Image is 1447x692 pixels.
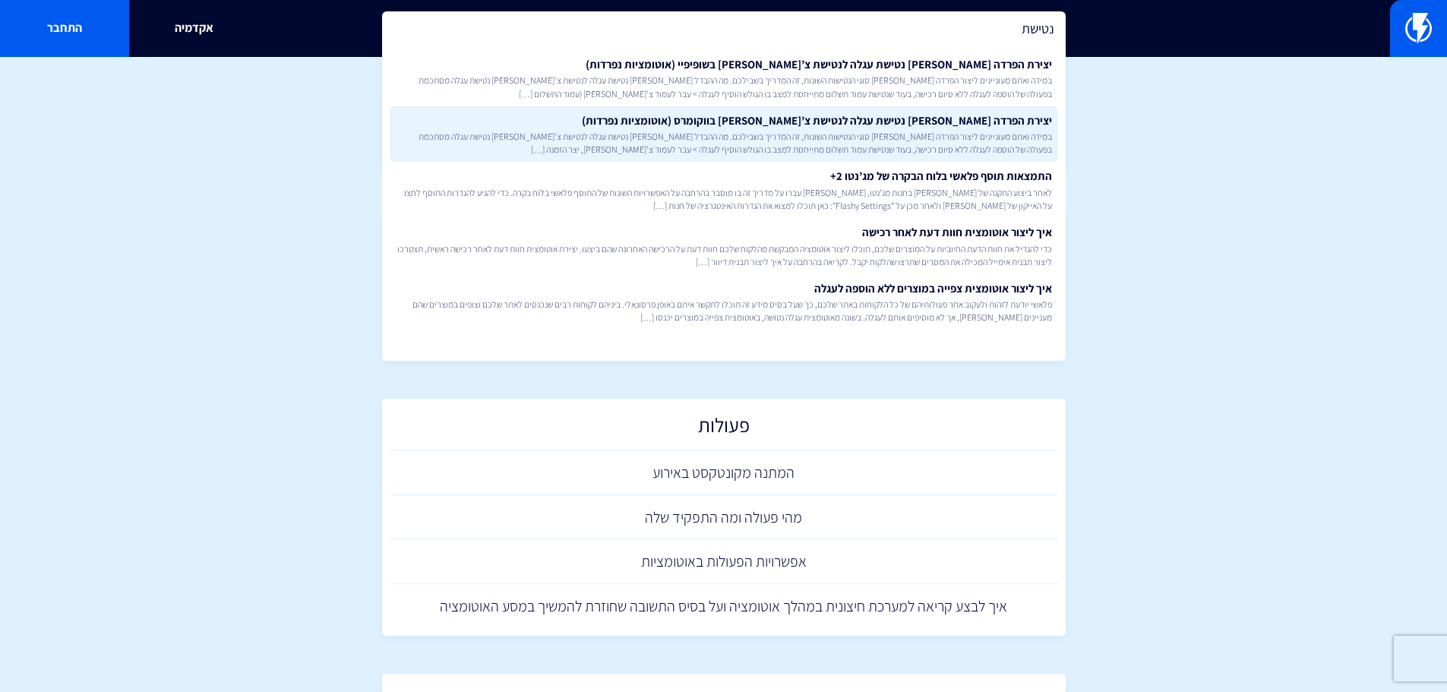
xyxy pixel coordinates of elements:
[390,50,1058,106] a: יצירת הפרדה [PERSON_NAME] נטישת עגלה לנטישת צ’[PERSON_NAME] בשופיפיי (אוטומציות נפרדות)במידה ואתם...
[390,450,1058,495] a: המתנה מקונטקסט באירוע
[390,539,1058,584] a: אפשרויות הפעולות באוטומציות
[396,74,1052,100] span: במידה ואתם מעוניינים ליצור הפרדה [PERSON_NAME] סוגי הנטישות השונות, זה המדריך בשבילכם. מה ההבדל [...
[397,414,1050,444] h2: פעולות
[390,495,1058,540] a: מהי פעולה ומה התפקיד שלה
[390,218,1058,274] a: איך ליצור אוטומצית חוות דעת לאחר רכישהכדי להגדיל את חוות הדעת החיוביות על המוצרים שלכם, תוכלו ליצ...
[382,11,1066,46] input: חיפוש מהיר...
[396,186,1052,212] span: לאחר ביצוע התקנה של [PERSON_NAME] בחנות מג’נטו, [PERSON_NAME] עברו על מדריך זה בו מוסבר בהרחבה על...
[396,242,1052,268] span: כדי להגדיל את חוות הדעת החיוביות על המוצרים שלכם, תוכלו ליצור אוטומציה המבקשת מהלקוח שלכם חוות דע...
[390,274,1058,330] a: איך ליצור אוטומצית צפייה במוצרים ללא הוספה לעגלהפלאשי יודעת לזהות ולעקוב אחר פעולותיהם של כל הלקו...
[396,130,1052,156] span: במידה ואתם מעוניינים ליצור הפרדה [PERSON_NAME] סוגי הנטישות השונות, זה המדריך בשבילכם. מה ההבדל [...
[390,584,1058,629] a: איך לבצע קריאה למערכת חיצונית במהלך אוטומציה ועל בסיס התשובה שחוזרת להמשיך במסע האוטומציה
[396,298,1052,324] span: פלאשי יודעת לזהות ולעקוב אחר פעולותיהם של כל הלקוחות באתר שלכם, כך שעל בסיס מידע זה תוכלו לתקשר א...
[390,406,1058,451] a: פעולות
[390,162,1058,218] a: התמצאות תוסף פלאשי בלוח הבקרה של מג’נטו 2+לאחר ביצוע התקנה של [PERSON_NAME] בחנות מג’נטו, [PERSON...
[390,106,1058,163] a: יצירת הפרדה [PERSON_NAME] נטישת עגלה לנטישת צ’[PERSON_NAME] בווקומרס (אוטומציות נפרדות)במידה ואתם...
